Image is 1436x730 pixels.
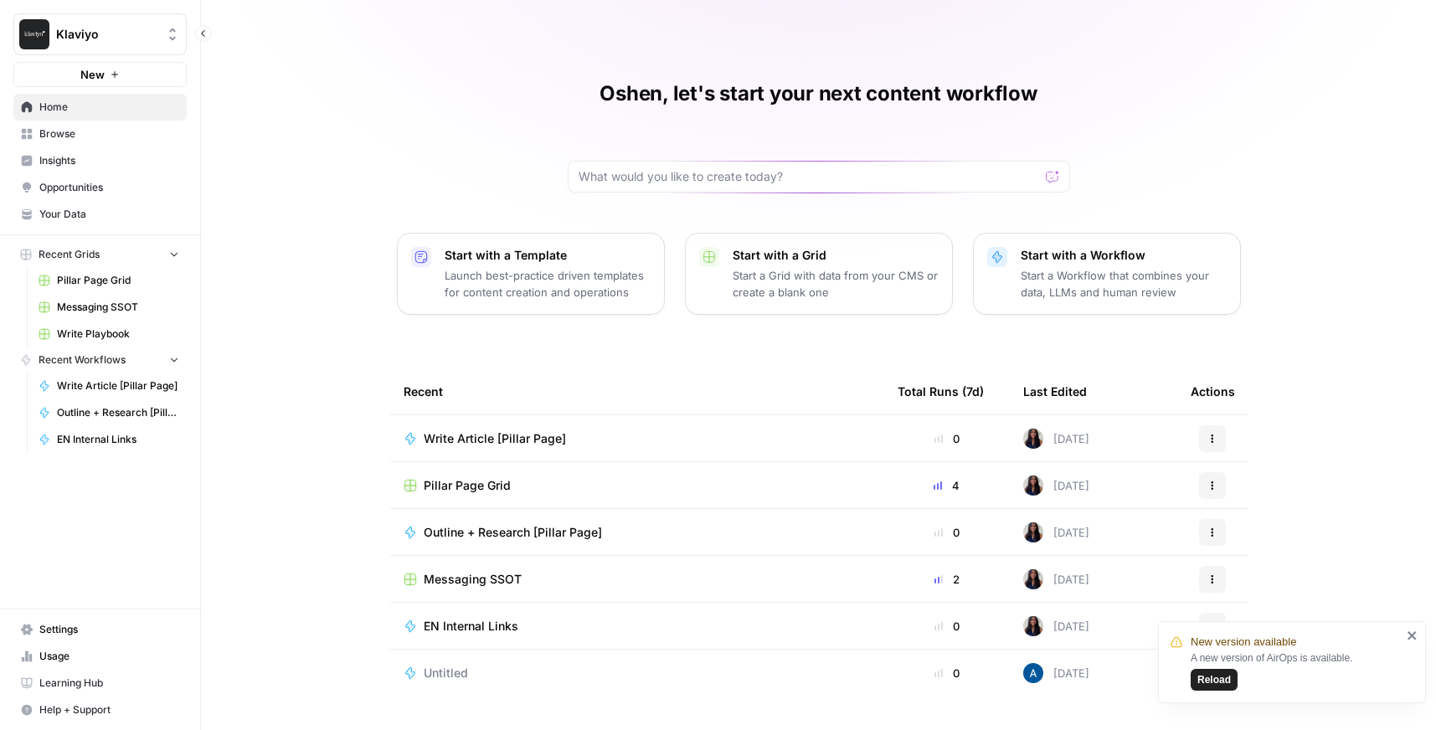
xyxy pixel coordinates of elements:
span: New version available [1191,634,1296,650]
span: Pillar Page Grid [424,477,511,494]
span: Insights [39,153,179,168]
div: [DATE] [1023,569,1089,589]
button: Workspace: Klaviyo [13,13,187,55]
input: What would you like to create today? [579,168,1039,185]
img: rox323kbkgutb4wcij4krxobkpon [1023,476,1043,496]
span: New [80,66,105,83]
a: Untitled [404,665,871,681]
div: [DATE] [1023,522,1089,542]
span: Home [39,100,179,115]
a: Your Data [13,201,187,228]
a: Messaging SSOT [31,294,187,321]
button: close [1407,629,1418,642]
div: [DATE] [1023,429,1089,449]
span: Write Playbook [57,326,179,342]
img: rox323kbkgutb4wcij4krxobkpon [1023,616,1043,636]
a: EN Internal Links [404,618,871,635]
a: Learning Hub [13,670,187,697]
button: Recent Workflows [13,347,187,373]
span: Your Data [39,207,179,222]
span: Outline + Research [Pillar Page] [57,405,179,420]
span: Reload [1197,672,1231,687]
span: EN Internal Links [57,432,179,447]
div: 0 [898,430,996,447]
div: Total Runs (7d) [898,368,984,414]
a: Write Playbook [31,321,187,347]
span: Help + Support [39,702,179,717]
a: Write Article [Pillar Page] [31,373,187,399]
a: Outline + Research [Pillar Page] [31,399,187,426]
div: Last Edited [1023,368,1087,414]
button: Start with a GridStart a Grid with data from your CMS or create a blank one [685,233,953,315]
div: Actions [1191,368,1235,414]
div: [DATE] [1023,476,1089,496]
img: rox323kbkgutb4wcij4krxobkpon [1023,522,1043,542]
button: Reload [1191,669,1238,691]
div: 2 [898,571,996,588]
a: EN Internal Links [31,426,187,453]
span: Messaging SSOT [424,571,522,588]
span: Learning Hub [39,676,179,691]
p: Start with a Workflow [1021,247,1227,264]
button: Start with a TemplateLaunch best-practice driven templates for content creation and operations [397,233,665,315]
p: Start with a Template [445,247,651,264]
a: Pillar Page Grid [404,477,871,494]
span: Write Article [Pillar Page] [57,378,179,393]
a: Messaging SSOT [404,571,871,588]
span: Settings [39,622,179,637]
div: 0 [898,618,996,635]
span: Usage [39,649,179,664]
div: 4 [898,477,996,494]
img: rox323kbkgutb4wcij4krxobkpon [1023,569,1043,589]
button: Start with a WorkflowStart a Workflow that combines your data, LLMs and human review [973,233,1241,315]
p: Start a Grid with data from your CMS or create a blank one [733,267,939,301]
img: Klaviyo Logo [19,19,49,49]
button: Help + Support [13,697,187,723]
a: Insights [13,147,187,174]
h1: Oshen, let's start your next content workflow [600,80,1037,107]
a: Write Article [Pillar Page] [404,430,871,447]
button: Recent Grids [13,242,187,267]
a: Usage [13,643,187,670]
span: Recent Workflows [39,352,126,368]
span: Messaging SSOT [57,300,179,315]
div: A new version of AirOps is available. [1191,650,1402,691]
div: 0 [898,524,996,541]
span: Klaviyo [56,26,157,43]
span: Untitled [424,665,468,681]
a: Settings [13,616,187,643]
a: Opportunities [13,174,187,201]
img: rox323kbkgutb4wcij4krxobkpon [1023,429,1043,449]
span: Opportunities [39,180,179,195]
span: Write Article [Pillar Page] [424,430,566,447]
button: New [13,62,187,87]
div: Recent [404,368,871,414]
p: Start with a Grid [733,247,939,264]
span: Outline + Research [Pillar Page] [424,524,602,541]
a: Pillar Page Grid [31,267,187,294]
div: [DATE] [1023,616,1089,636]
img: he81ibor8lsei4p3qvg4ugbvimgp [1023,663,1043,683]
span: EN Internal Links [424,618,518,635]
a: Home [13,94,187,121]
div: [DATE] [1023,663,1089,683]
span: Browse [39,126,179,141]
p: Start a Workflow that combines your data, LLMs and human review [1021,267,1227,301]
a: Browse [13,121,187,147]
span: Pillar Page Grid [57,273,179,288]
p: Launch best-practice driven templates for content creation and operations [445,267,651,301]
span: Recent Grids [39,247,100,262]
div: 0 [898,665,996,681]
a: Outline + Research [Pillar Page] [404,524,871,541]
